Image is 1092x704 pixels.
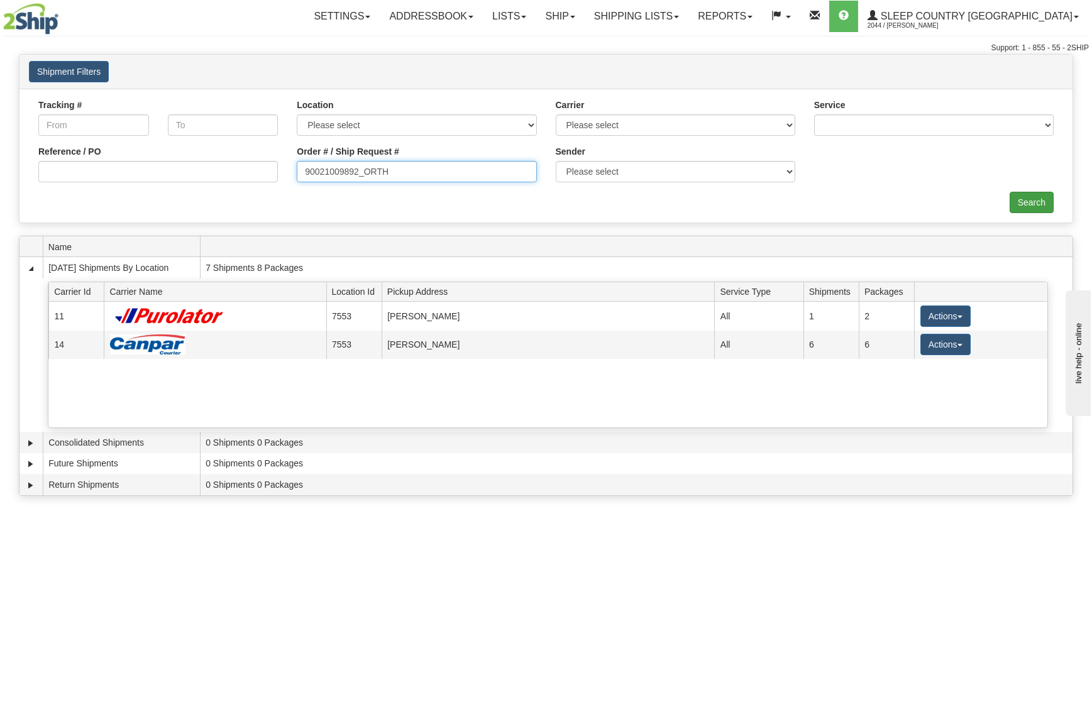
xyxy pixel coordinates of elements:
[38,99,82,111] label: Tracking #
[556,99,585,111] label: Carrier
[326,331,382,359] td: 7553
[109,282,326,301] span: Carrier Name
[387,282,715,301] span: Pickup Address
[297,99,333,111] label: Location
[297,145,399,158] label: Order # / Ship Request #
[25,458,37,470] a: Expand
[1010,192,1054,213] input: Search
[878,11,1073,21] span: Sleep Country [GEOGRAPHIC_DATA]
[814,99,846,111] label: Service
[714,331,803,359] td: All
[3,43,1089,53] div: Support: 1 - 855 - 55 - 2SHIP
[864,282,915,301] span: Packages
[48,237,200,256] span: Name
[483,1,536,32] a: Lists
[43,257,200,278] td: [DATE] Shipments By Location
[304,1,380,32] a: Settings
[54,282,104,301] span: Carrier Id
[920,305,971,327] button: Actions
[168,114,279,136] input: To
[556,145,585,158] label: Sender
[858,1,1088,32] a: Sleep Country [GEOGRAPHIC_DATA] 2044 / [PERSON_NAME]
[803,331,859,359] td: 6
[200,432,1073,453] td: 0 Shipments 0 Packages
[332,282,382,301] span: Location Id
[868,19,962,32] span: 2044 / [PERSON_NAME]
[1063,288,1091,416] iframe: chat widget
[25,437,37,449] a: Expand
[38,145,101,158] label: Reference / PO
[688,1,762,32] a: Reports
[859,302,914,330] td: 2
[200,257,1073,278] td: 7 Shipments 8 Packages
[110,307,229,324] img: Purolator
[382,331,715,359] td: [PERSON_NAME]
[43,474,200,495] td: Return Shipments
[3,3,58,35] img: logo2044.jpg
[25,479,37,492] a: Expand
[200,474,1073,495] td: 0 Shipments 0 Packages
[48,331,104,359] td: 14
[38,114,149,136] input: From
[859,331,914,359] td: 6
[920,334,971,355] button: Actions
[29,61,109,82] button: Shipment Filters
[110,334,185,355] img: Canpar
[720,282,803,301] span: Service Type
[48,302,104,330] td: 11
[382,302,715,330] td: [PERSON_NAME]
[200,453,1073,475] td: 0 Shipments 0 Packages
[25,262,37,275] a: Collapse
[380,1,483,32] a: Addressbook
[803,302,859,330] td: 1
[536,1,584,32] a: Ship
[809,282,859,301] span: Shipments
[585,1,688,32] a: Shipping lists
[43,432,200,453] td: Consolidated Shipments
[714,302,803,330] td: All
[9,11,116,20] div: live help - online
[326,302,382,330] td: 7553
[43,453,200,475] td: Future Shipments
